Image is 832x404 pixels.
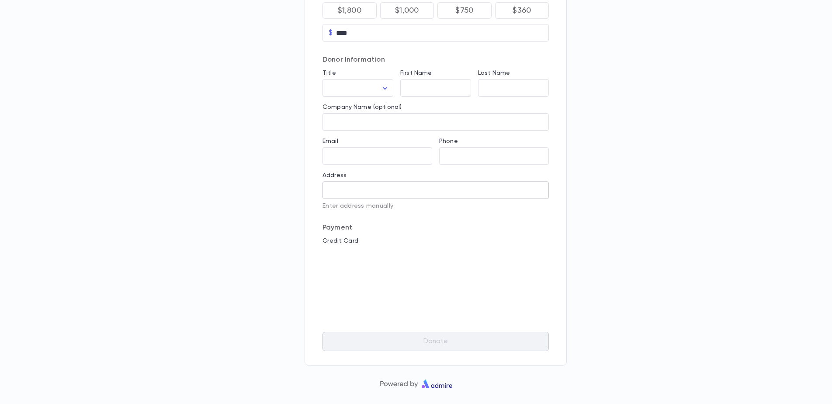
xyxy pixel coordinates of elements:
[495,2,549,19] button: $360
[322,172,347,179] label: Address
[437,2,492,19] button: $750
[338,6,361,15] p: $1,800
[478,70,510,77] label: Last Name
[439,138,458,145] label: Phone
[322,237,549,244] p: Credit Card
[322,56,549,64] p: Donor Information
[513,6,531,15] p: $360
[322,104,402,111] label: Company Name (optional)
[455,6,473,15] p: $750
[322,202,549,209] p: Enter address manually
[400,70,432,77] label: First Name
[322,70,336,77] label: Title
[322,80,393,97] div: ​
[380,2,434,19] button: $1,000
[322,223,549,232] p: Payment
[395,6,419,15] p: $1,000
[322,138,338,145] label: Email
[329,28,333,37] p: $
[322,2,377,19] button: $1,800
